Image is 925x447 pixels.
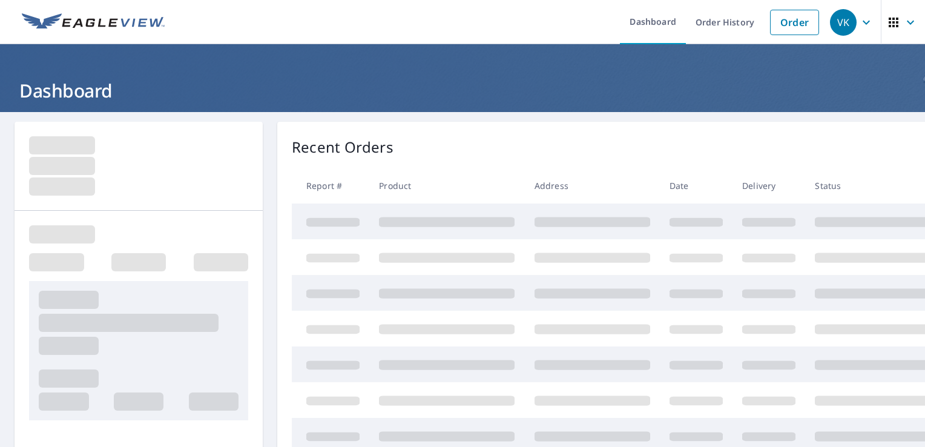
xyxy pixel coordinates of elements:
[369,168,524,204] th: Product
[15,78,910,103] h1: Dashboard
[22,13,165,31] img: EV Logo
[292,136,393,158] p: Recent Orders
[830,9,857,36] div: VK
[770,10,819,35] a: Order
[660,168,732,204] th: Date
[525,168,660,204] th: Address
[292,168,369,204] th: Report #
[732,168,805,204] th: Delivery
